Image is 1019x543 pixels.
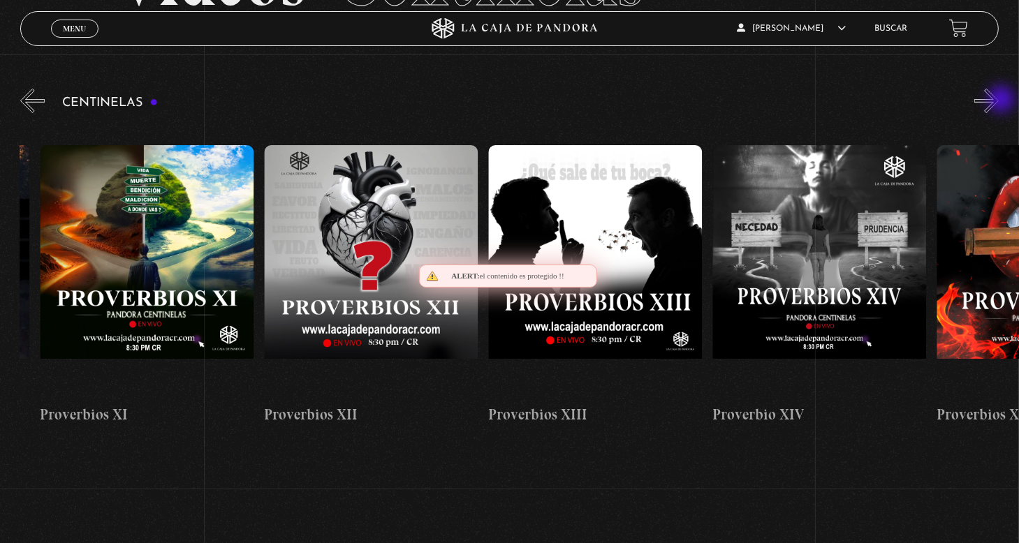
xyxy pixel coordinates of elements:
a: Proverbios XIII [488,124,702,448]
span: Cerrar [59,36,91,45]
div: el contenido es protegido !! [419,265,597,288]
span: Menu [63,24,86,33]
h3: Centinelas [62,96,158,110]
h4: Proverbios XI [40,403,254,426]
h4: Proverbios XII [264,403,478,426]
a: Buscar [874,24,907,33]
span: Alert: [451,271,479,280]
button: Next [974,89,999,113]
span: [PERSON_NAME] [737,24,846,33]
a: Proverbios XI [40,124,254,448]
a: Proverbios XII [264,124,478,448]
a: View your shopping cart [949,19,968,38]
h4: Proverbio XIV [712,403,926,426]
h4: Proverbios XIII [488,403,702,426]
button: Previous [20,89,45,113]
a: Proverbio XIV [712,124,926,448]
